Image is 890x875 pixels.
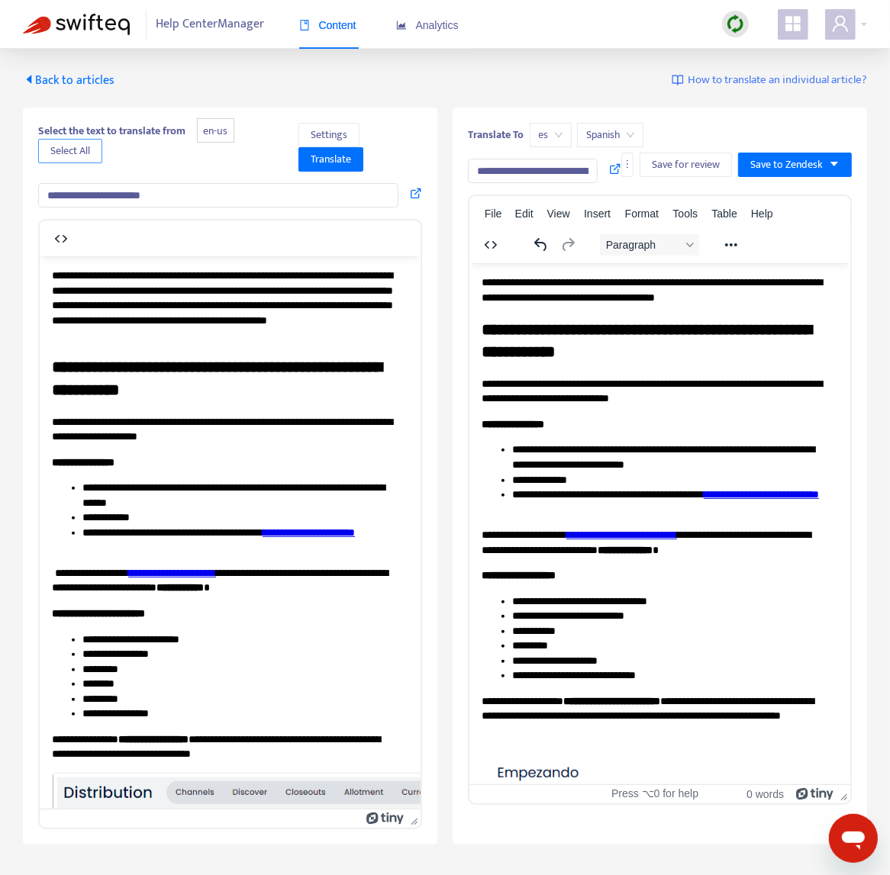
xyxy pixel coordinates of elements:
[672,72,867,89] a: How to translate an individual article?
[23,14,130,35] img: Swifteq
[750,156,823,173] span: Save to Zendesk
[528,234,554,256] button: Undo
[711,207,737,220] span: Table
[829,159,840,169] span: caret-down
[298,123,360,147] button: Settings
[831,14,850,33] span: user
[796,787,834,799] a: Powered by Tiny
[718,234,744,256] button: Reveal or hide additional toolbar items
[23,73,35,85] span: caret-left
[38,139,102,163] button: Select All
[784,14,802,33] span: appstore
[688,72,867,89] span: How to translate an individual article?
[515,207,534,220] span: Edit
[396,19,459,31] span: Analytics
[622,159,633,169] span: more
[38,122,185,140] b: Select the text to translate from
[12,486,870,835] img: 34340564511387
[50,143,90,159] span: Select All
[652,156,720,173] span: Save for review
[747,787,784,800] button: 0 words
[726,14,745,34] img: sync.dc5367851b00ba804db3.png
[197,118,234,143] span: en-us
[751,207,773,220] span: Help
[299,20,310,31] span: book
[156,10,265,39] span: Help Center Manager
[673,207,698,220] span: Tools
[469,263,850,784] iframe: Rich Text Area
[829,814,878,863] iframe: Button to launch messaging window
[23,70,114,91] span: Back to articles
[595,787,715,800] div: Press ⌥0 for help
[298,147,363,172] button: Translate
[396,20,407,31] span: area-chart
[555,234,581,256] button: Redo
[311,151,351,168] span: Translate
[405,809,421,828] div: Press the Up and Down arrow keys to resize the editor.
[621,153,634,177] button: more
[600,234,699,256] button: Block Paragraph
[40,256,421,809] iframe: Rich Text Area
[547,207,570,220] span: View
[738,153,852,177] button: Save to Zendeskcaret-down
[586,124,634,146] span: Spanish
[672,74,684,86] img: image-link
[834,785,850,803] div: Press the Up and Down arrow keys to resize the editor.
[299,19,356,31] span: Content
[311,127,347,143] span: Settings
[539,124,563,146] span: es
[640,153,732,177] button: Save for review
[366,812,405,824] a: Powered by Tiny
[584,207,611,220] span: Insert
[468,126,524,143] b: Translate To
[485,207,502,220] span: File
[625,207,659,220] span: Format
[606,239,681,251] span: Paragraph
